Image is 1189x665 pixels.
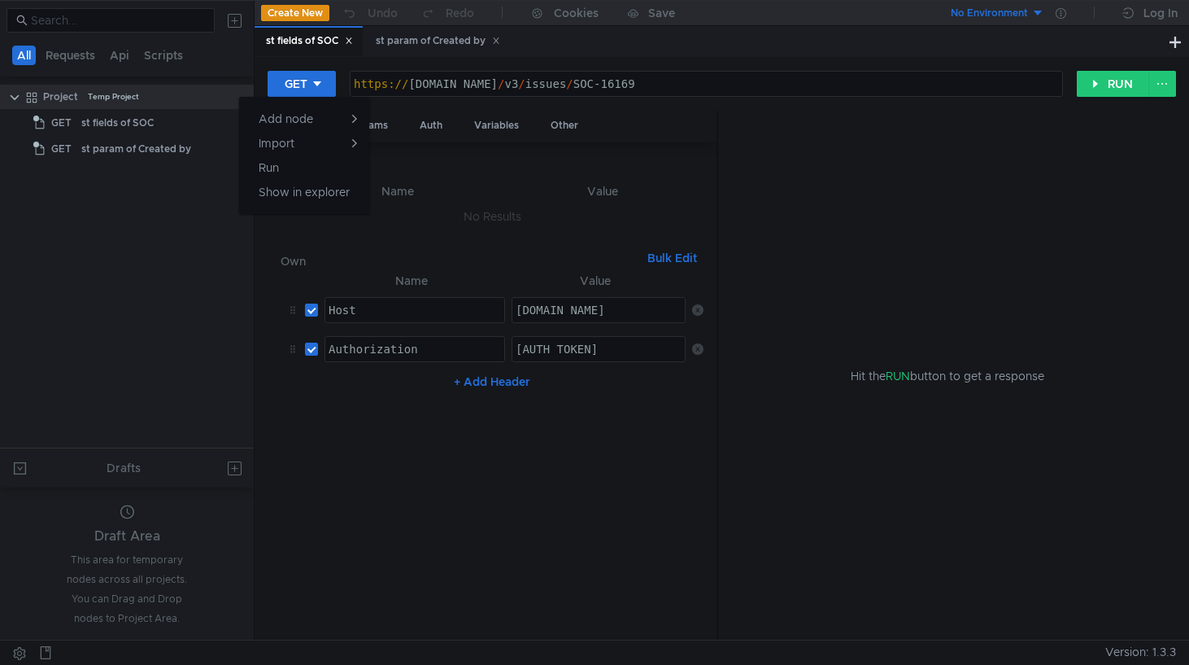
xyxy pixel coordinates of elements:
[259,136,294,151] app-tour-anchor: Import
[239,107,369,131] button: Add node
[259,182,350,202] app-tour-anchor: Show in explorer
[239,180,369,204] button: Show in explorer
[239,155,369,180] button: Run
[239,131,369,155] button: Import
[259,158,279,177] app-tour-anchor: Run
[259,112,313,126] app-tour-anchor: Add node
